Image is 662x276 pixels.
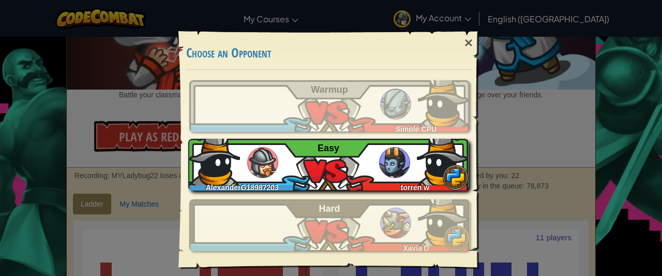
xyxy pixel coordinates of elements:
h3: Choose an Opponent [186,46,473,60]
span: AlexanderG18987203 [205,183,278,192]
img: ogres_ladder_hard.png [380,208,411,239]
span: Easy [318,143,339,153]
img: humans_ladder_easy.png [247,147,278,178]
img: ydwmskAAAAGSURBVAMA1zIdaJYLXsYAAAAASUVORK5CYII= [418,194,470,246]
a: Xavia D [189,199,470,251]
img: ogres_ladder_easy.png [379,147,410,178]
span: Hard [319,204,340,214]
div: × [457,28,480,58]
span: Xavia D [403,244,429,252]
span: Warmup [311,84,348,95]
a: AlexanderG18987203torren w [189,139,470,191]
img: ydwmskAAAAGSURBVAMA1zIdaJYLXsYAAAAASUVORK5CYII= [188,134,240,185]
img: ydwmskAAAAGSURBVAMA1zIdaJYLXsYAAAAASUVORK5CYII= [417,134,469,185]
img: ydwmskAAAAGSURBVAMA1zIdaJYLXsYAAAAASUVORK5CYII= [418,75,470,127]
span: Simple CPU [396,125,437,133]
a: Simple CPU [189,80,470,132]
img: ogres_ladder_tutorial.png [380,89,411,120]
span: torren w [401,183,429,192]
